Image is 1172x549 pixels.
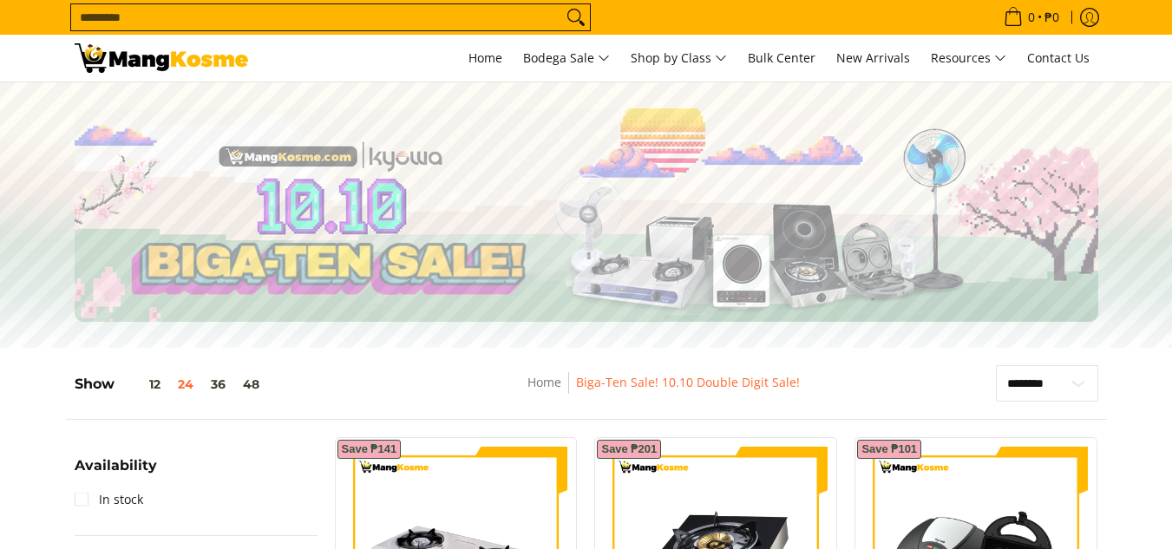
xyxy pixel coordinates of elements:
a: In stock [75,486,143,513]
span: Resources [931,48,1006,69]
button: 12 [115,377,169,391]
a: Home [527,374,561,390]
span: Home [468,49,502,66]
span: Save ₱201 [601,444,657,454]
button: 24 [169,377,202,391]
a: Shop by Class [622,35,736,82]
nav: Breadcrumbs [403,372,924,411]
span: Save ₱101 [861,444,917,454]
span: Contact Us [1027,49,1090,66]
h5: Show [75,376,268,393]
span: Shop by Class [631,48,727,69]
span: • [998,8,1064,27]
button: 36 [202,377,234,391]
span: Save ₱141 [342,444,397,454]
a: New Arrivals [828,35,919,82]
span: ₱0 [1042,11,1062,23]
a: Biga-Ten Sale! 10.10 Double Digit Sale! [576,374,800,390]
a: Bodega Sale [514,35,619,82]
span: Bodega Sale [523,48,610,69]
summary: Open [75,459,157,486]
span: Availability [75,459,157,473]
a: Resources [922,35,1015,82]
a: Bulk Center [739,35,824,82]
button: Search [562,4,590,30]
img: Biga-Ten Sale! 10.10 Double Digit Sale with Kyowa l Mang Kosme [75,43,248,73]
span: New Arrivals [836,49,910,66]
nav: Main Menu [265,35,1098,82]
a: Home [460,35,511,82]
button: 48 [234,377,268,391]
span: 0 [1025,11,1038,23]
a: Contact Us [1018,35,1098,82]
span: Bulk Center [748,49,815,66]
